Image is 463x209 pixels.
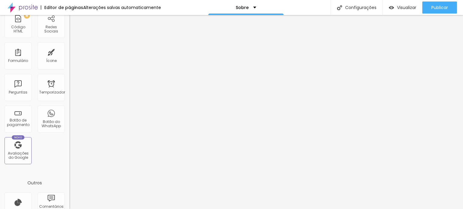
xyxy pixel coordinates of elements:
font: Visualizar [397,5,416,11]
button: Publicar [422,2,457,14]
font: Avaliações do Google [8,151,29,160]
img: Ícone [337,5,342,10]
font: Sobre [236,5,249,11]
font: Perguntas [9,90,27,95]
font: Temporizador [39,90,65,95]
font: Novo [14,136,22,139]
font: Editor de páginas [44,5,83,11]
font: Formulário [8,58,28,63]
font: Botão de pagamento [7,118,30,127]
font: Botão do WhatsApp [42,119,61,128]
font: Alterações salvas automaticamente [83,5,161,11]
font: Publicar [431,5,448,11]
font: Outros [27,180,42,186]
iframe: Editor [69,15,463,209]
img: view-1.svg [389,5,394,10]
font: Configurações [345,5,376,11]
font: Código HTML [11,24,25,34]
button: Visualizar [383,2,422,14]
font: Redes Sociais [44,24,58,34]
font: Ícone [46,58,57,63]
